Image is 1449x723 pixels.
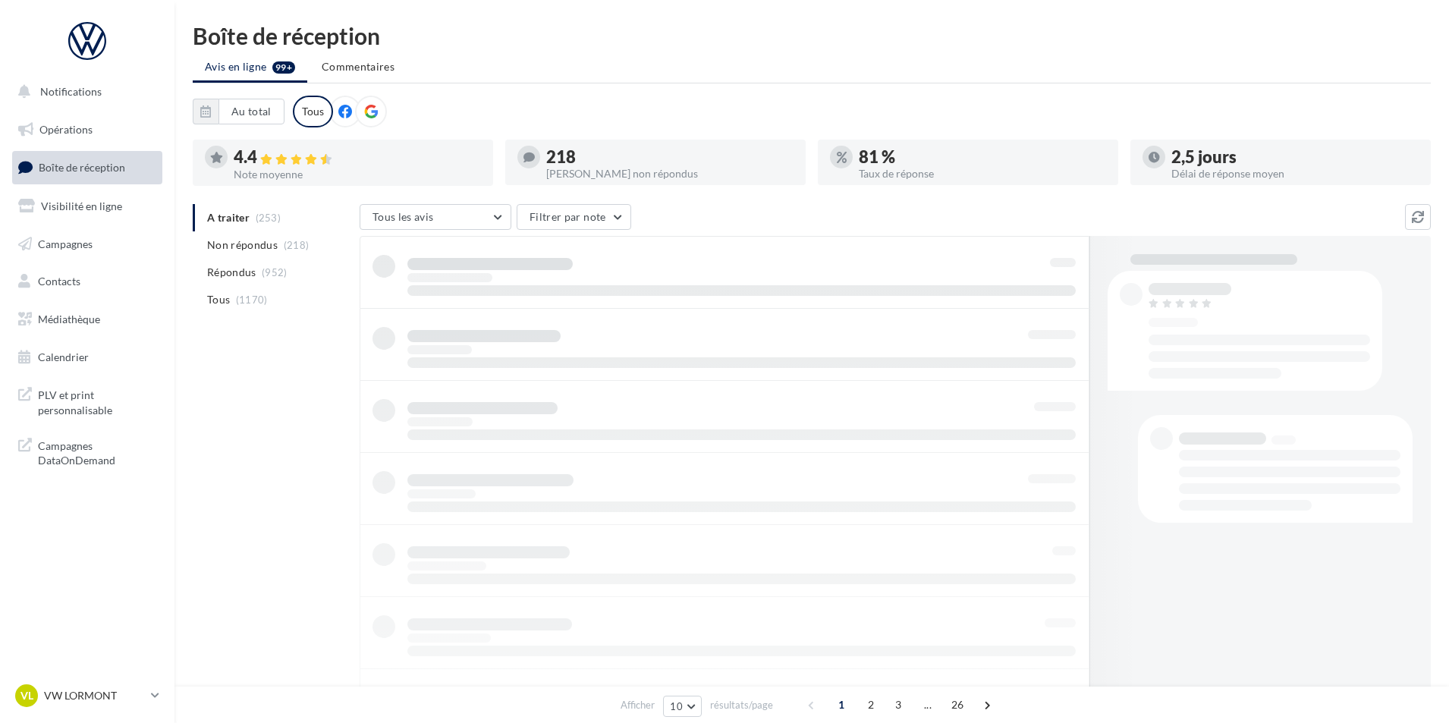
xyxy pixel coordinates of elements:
[546,149,794,165] div: 218
[234,169,481,180] div: Note moyenne
[41,200,122,212] span: Visibilité en ligne
[9,266,165,297] a: Contacts
[9,379,165,423] a: PLV et print personnalisable
[859,693,883,717] span: 2
[9,228,165,260] a: Campagnes
[193,99,284,124] button: Au total
[372,210,434,223] span: Tous les avis
[40,85,102,98] span: Notifications
[945,693,970,717] span: 26
[9,303,165,335] a: Médiathèque
[322,60,394,73] span: Commentaires
[207,265,256,280] span: Répondus
[262,266,288,278] span: (952)
[38,313,100,325] span: Médiathèque
[546,168,794,179] div: [PERSON_NAME] non répondus
[670,700,683,712] span: 10
[9,341,165,373] a: Calendrier
[38,350,89,363] span: Calendrier
[886,693,910,717] span: 3
[207,237,278,253] span: Non répondus
[710,698,773,712] span: résultats/page
[9,190,165,222] a: Visibilité en ligne
[38,237,93,250] span: Campagnes
[663,696,702,717] button: 10
[284,239,310,251] span: (218)
[9,151,165,184] a: Boîte de réception
[859,149,1106,165] div: 81 %
[207,292,230,307] span: Tous
[1171,149,1419,165] div: 2,5 jours
[218,99,284,124] button: Au total
[39,161,125,174] span: Boîte de réception
[360,204,511,230] button: Tous les avis
[39,123,93,136] span: Opérations
[829,693,853,717] span: 1
[621,698,655,712] span: Afficher
[193,24,1431,47] div: Boîte de réception
[293,96,333,127] div: Tous
[9,429,165,474] a: Campagnes DataOnDemand
[234,149,481,166] div: 4.4
[517,204,631,230] button: Filtrer par note
[916,693,940,717] span: ...
[9,114,165,146] a: Opérations
[38,385,156,417] span: PLV et print personnalisable
[20,688,33,703] span: VL
[859,168,1106,179] div: Taux de réponse
[236,294,268,306] span: (1170)
[1171,168,1419,179] div: Délai de réponse moyen
[9,76,159,108] button: Notifications
[44,688,145,703] p: VW LORMONT
[38,275,80,288] span: Contacts
[12,681,162,710] a: VL VW LORMONT
[38,435,156,468] span: Campagnes DataOnDemand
